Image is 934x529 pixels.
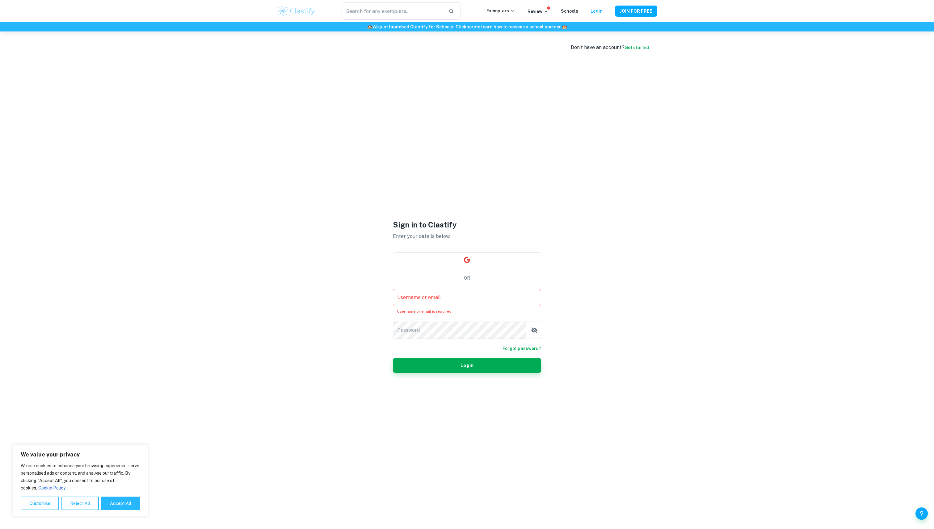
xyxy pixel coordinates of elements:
[503,345,541,352] a: Forgot password?
[615,6,657,17] button: JOIN FOR FREE
[21,497,59,510] button: Customise
[561,9,578,14] a: Schools
[38,485,66,491] a: Cookie Policy
[61,497,99,510] button: Reject All
[393,219,541,230] h1: Sign in to Clastify
[342,2,444,20] input: Search for any exemplars...
[591,9,603,14] a: Login
[464,275,470,281] p: OR
[393,358,541,373] button: Login
[21,462,140,492] p: We use cookies to enhance your browsing experience, serve personalised ads or content, and analys...
[397,309,537,314] p: Username or email is required
[101,497,140,510] button: Accept All
[1,23,933,30] h6: We just launched Clastify for Schools. Click to learn how to become a school partner.
[562,24,567,29] span: 🏫
[571,44,649,51] div: Don’t have an account?
[486,7,515,14] p: Exemplars
[12,444,148,517] div: We value your privacy
[393,233,541,240] p: Enter your details below.
[367,24,372,29] span: 🏫
[528,8,549,15] p: Review
[625,45,649,50] a: Get started
[277,5,316,17] img: Clastify logo
[915,507,928,520] button: Help and Feedback
[466,24,476,29] a: here
[21,451,140,458] p: We value your privacy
